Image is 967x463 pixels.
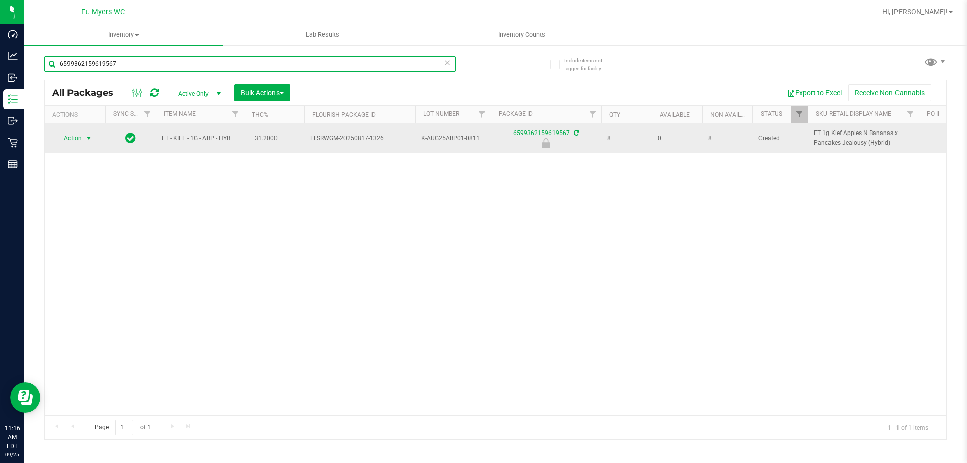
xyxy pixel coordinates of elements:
[585,106,601,123] a: Filter
[223,24,422,45] a: Lab Results
[8,51,18,61] inline-svg: Analytics
[5,451,20,458] p: 09/25
[499,110,533,117] a: Package ID
[125,131,136,145] span: In Sync
[927,110,942,117] a: PO ID
[227,106,244,123] a: Filter
[252,111,268,118] a: THC%
[86,420,159,435] span: Page of 1
[791,106,808,123] a: Filter
[474,106,491,123] a: Filter
[113,110,152,117] a: Sync Status
[8,116,18,126] inline-svg: Outbound
[24,30,223,39] span: Inventory
[781,84,848,101] button: Export to Excel
[24,24,223,45] a: Inventory
[8,138,18,148] inline-svg: Retail
[139,106,156,123] a: Filter
[162,134,238,143] span: FT - KIEF - 1G - ABP - HYB
[423,110,459,117] a: Lot Number
[164,110,196,117] a: Item Name
[250,131,283,146] span: 31.2000
[241,89,284,97] span: Bulk Actions
[444,56,451,70] span: Clear
[489,138,603,148] div: Newly Received
[848,84,931,101] button: Receive Non-Cannabis
[292,30,353,39] span: Lab Results
[52,87,123,98] span: All Packages
[485,30,559,39] span: Inventory Counts
[310,134,409,143] span: FLSRWGM-20250817-1326
[658,134,696,143] span: 0
[761,110,782,117] a: Status
[312,111,376,118] a: Flourish Package ID
[81,8,125,16] span: Ft. Myers WC
[8,29,18,39] inline-svg: Dashboard
[708,134,746,143] span: 8
[8,159,18,169] inline-svg: Reports
[8,94,18,104] inline-svg: Inventory
[609,111,620,118] a: Qty
[422,24,621,45] a: Inventory Counts
[816,110,891,117] a: Sku Retail Display Name
[83,131,95,145] span: select
[55,131,82,145] span: Action
[660,111,690,118] a: Available
[880,420,936,435] span: 1 - 1 of 1 items
[513,129,570,137] a: 6599362159619567
[234,84,290,101] button: Bulk Actions
[564,57,614,72] span: Include items not tagged for facility
[572,129,579,137] span: Sync from Compliance System
[607,134,646,143] span: 8
[5,424,20,451] p: 11:16 AM EDT
[710,111,755,118] a: Non-Available
[902,106,919,123] a: Filter
[758,134,802,143] span: Created
[882,8,948,16] span: Hi, [PERSON_NAME]!
[8,73,18,83] inline-svg: Inbound
[10,382,40,413] iframe: Resource center
[52,111,101,118] div: Actions
[421,134,485,143] span: K-AUG25ABP01-0811
[814,128,913,148] span: FT 1g Kief Apples N Bananas x Pancakes Jealousy (Hybrid)
[44,56,456,72] input: Search Package ID, Item Name, SKU, Lot or Part Number...
[115,420,133,435] input: 1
